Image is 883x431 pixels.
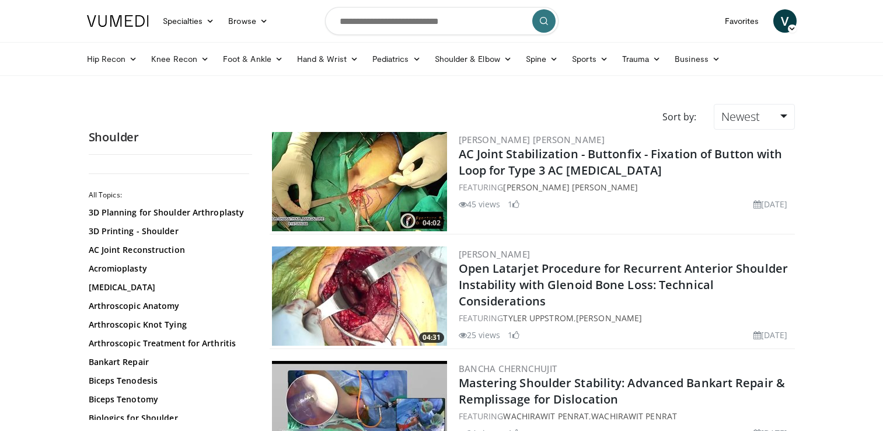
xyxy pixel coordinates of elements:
a: Trauma [615,47,668,71]
a: Bancha Chernchujit [459,363,557,374]
a: 04:31 [272,246,447,346]
a: Bankart Repair [89,356,246,368]
a: Tyler Uppstrom [503,312,573,324]
a: Hip Recon [80,47,145,71]
a: Wachirawit Penrat [503,411,589,422]
div: FEATURING , [459,410,793,422]
li: 1 [508,198,519,210]
h2: Shoulder [89,130,252,145]
div: Sort by: [654,104,705,130]
h2: All Topics: [89,190,249,200]
a: 3D Planning for Shoulder Arthroplasty [89,207,246,218]
li: 25 views [459,329,501,341]
a: [MEDICAL_DATA] [89,281,246,293]
a: 3D Printing - Shoulder [89,225,246,237]
li: [DATE] [753,329,788,341]
a: [PERSON_NAME] [PERSON_NAME] [503,182,638,193]
span: Newest [721,109,760,124]
a: 04:02 [272,132,447,231]
a: Business [668,47,727,71]
img: c2f644dc-a967-485d-903d-283ce6bc3929.300x170_q85_crop-smart_upscale.jpg [272,132,447,231]
a: Biceps Tenodesis [89,375,246,387]
a: Newest [714,104,794,130]
a: Sports [565,47,615,71]
a: Biologics for Shoulder [89,412,246,424]
a: AC Joint Stabilization - Buttonfix - Fixation of Button with Loop for Type 3 AC [MEDICAL_DATA] [459,146,783,178]
a: Acromioplasty [89,263,246,274]
a: V [773,9,797,33]
a: Pediatrics [365,47,428,71]
span: 04:02 [419,218,444,228]
a: Specialties [156,9,222,33]
img: VuMedi Logo [87,15,149,27]
a: [PERSON_NAME] [576,312,642,324]
a: Knee Recon [144,47,216,71]
span: 04:31 [419,332,444,343]
li: [DATE] [753,198,788,210]
li: 1 [508,329,519,341]
a: Arthroscopic Knot Tying [89,319,246,331]
input: Search topics, interventions [325,7,559,35]
a: Browse [221,9,275,33]
a: AC Joint Reconstruction [89,244,246,256]
a: Hand & Wrist [290,47,365,71]
a: Foot & Ankle [216,47,290,71]
a: Wachirawit Penrat [591,411,677,422]
a: Open Latarjet Procedure for Recurrent Anterior Shoulder Instability with Glenoid Bone Loss: Techn... [459,260,788,309]
a: Biceps Tenotomy [89,394,246,405]
a: Spine [519,47,565,71]
div: FEATURING [459,181,793,193]
li: 45 views [459,198,501,210]
a: Shoulder & Elbow [428,47,519,71]
a: Arthroscopic Anatomy [89,300,246,312]
div: FEATURING , [459,312,793,324]
a: [PERSON_NAME] [459,248,531,260]
a: Mastering Shoulder Stability: Advanced Bankart Repair & Remplissage for Dislocation [459,375,786,407]
a: [PERSON_NAME] [PERSON_NAME] [459,134,605,145]
a: Arthroscopic Treatment for Arthritis [89,338,246,349]
a: Favorites [718,9,766,33]
img: 2b2da37e-a9b6-423e-b87e-b89ec568d167.300x170_q85_crop-smart_upscale.jpg [272,246,447,346]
